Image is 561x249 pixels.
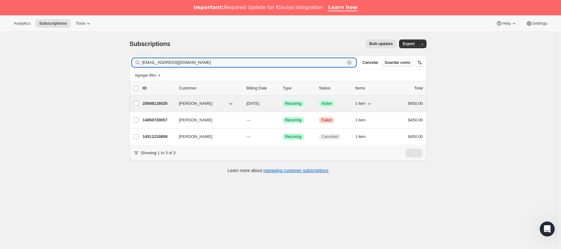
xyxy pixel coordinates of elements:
[382,59,413,66] button: Guardar como
[321,101,332,106] span: Active
[321,118,332,123] span: Failed
[355,101,366,106] span: 1 item
[369,41,393,46] span: Bulk updates
[321,134,338,139] span: Cancelled
[362,60,378,65] span: Cancelar
[532,21,547,26] span: Settings
[228,167,329,174] p: Learn more about
[246,85,278,91] p: Billing Date
[10,19,34,28] button: Analytics
[35,19,71,28] button: Subscriptions
[355,116,372,124] button: 1 item
[540,221,555,236] iframe: Intercom live chat
[129,40,170,47] span: Subscriptions
[179,100,212,107] span: [PERSON_NAME]
[355,134,366,139] span: 1 item
[406,149,423,157] nav: Paginación
[175,99,238,109] button: [PERSON_NAME]
[246,134,250,139] span: ---
[283,85,314,91] div: Type
[355,99,372,108] button: 1 item
[319,85,350,91] p: Status
[143,99,423,108] div: 20848116025[PERSON_NAME][DATE]LogradoRecurringLogradoActive1 item$450.00
[143,134,174,140] p: 14511210809
[355,85,387,91] div: Items
[408,118,423,122] span: $450.00
[355,118,366,123] span: 1 item
[179,117,212,123] span: [PERSON_NAME]
[403,41,415,46] span: Export
[179,85,241,91] p: Customer
[399,39,418,48] button: Export
[194,4,224,10] b: Important:
[415,58,424,67] button: Ordenar los resultados
[175,132,238,142] button: [PERSON_NAME]
[246,101,259,106] span: [DATE]
[143,100,174,107] p: 20848116025
[143,132,423,141] div: 14511210809[PERSON_NAME]---LogradoRecurringCancelled1 item$450.00
[14,21,30,26] span: Analytics
[285,134,301,139] span: Recurring
[285,101,301,106] span: Recurring
[408,101,423,106] span: $450.00
[175,115,238,125] button: [PERSON_NAME]
[143,85,423,91] div: IDCustomerBilling DateTypeStatusItemsTotal
[143,116,423,124] div: 14850720057[PERSON_NAME]---LogradoRecurringCríticoFailed1 item$450.00
[355,132,372,141] button: 1 item
[360,59,381,66] button: Cancelar
[141,150,175,156] p: Showing 1 to 3 of 3
[385,60,410,65] span: Guardar como
[414,85,423,91] p: Total
[132,72,164,79] button: Agregar filtro
[179,134,212,140] span: [PERSON_NAME]
[135,73,156,78] span: Agregar filtro
[194,4,323,11] div: Required Update for Klaviyo Integration
[143,117,174,123] p: 14850720057
[522,19,551,28] button: Settings
[285,118,301,123] span: Recurring
[76,21,85,26] span: Tools
[142,58,345,67] input: Filter subscribers
[143,85,174,91] p: ID
[502,21,511,26] span: Help
[408,134,423,139] span: $450.00
[328,4,357,11] a: Learn how
[492,19,521,28] button: Help
[39,21,67,26] span: Subscriptions
[72,19,95,28] button: Tools
[366,39,397,48] button: Bulk updates
[246,118,250,122] span: ---
[263,168,329,173] a: managing customer subscriptions
[346,59,352,66] button: Borrar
